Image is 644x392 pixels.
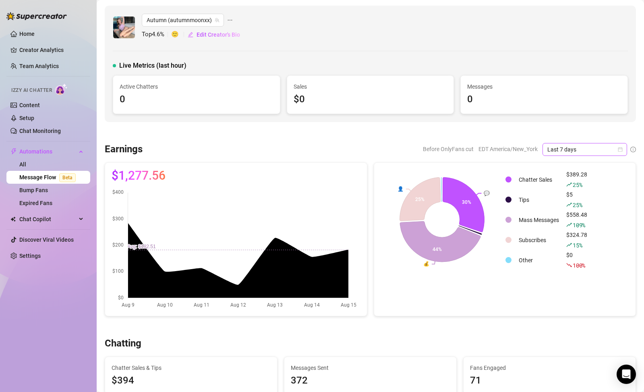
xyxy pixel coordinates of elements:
[573,261,585,269] span: 100 %
[291,363,450,372] span: Messages Sent
[187,28,240,41] button: Edit Creator's Bio
[113,17,135,38] img: Autumn
[188,32,193,37] span: edit
[6,12,67,20] img: logo-BBDzfeDw.svg
[516,251,562,270] td: Other
[19,187,48,193] a: Bump Fans
[120,92,273,107] div: 0
[566,182,572,187] span: rise
[10,148,17,155] span: thunderbolt
[566,251,587,270] div: $0
[566,190,587,209] div: $5
[397,186,403,192] text: 👤
[566,262,572,268] span: fall
[19,44,84,56] a: Creator Analytics
[566,202,572,207] span: rise
[467,92,621,107] div: 0
[227,14,233,27] span: ellipsis
[630,147,636,152] span: info-circle
[19,31,35,37] a: Home
[105,143,143,156] h3: Earnings
[478,143,538,155] span: EDT America/New_York
[566,222,572,228] span: rise
[19,115,34,121] a: Setup
[573,241,582,249] span: 15 %
[120,82,273,91] span: Active Chatters
[19,63,59,69] a: Team Analytics
[573,221,585,229] span: 109 %
[547,143,622,156] span: Last 7 days
[19,145,77,158] span: Automations
[171,30,187,39] span: 🙂
[112,373,271,388] span: $394
[573,181,582,189] span: 25 %
[423,143,474,155] span: Before OnlyFans cut
[112,363,271,372] span: Chatter Sales & Tips
[197,31,240,38] span: Edit Creator's Bio
[618,147,623,152] span: calendar
[484,190,490,196] text: 💬
[516,210,562,230] td: Mass Messages
[470,363,629,372] span: Fans Engaged
[516,230,562,250] td: Subscribes
[19,253,41,259] a: Settings
[55,83,68,95] img: AI Chatter
[470,373,629,388] div: 71
[11,87,52,94] span: Izzy AI Chatter
[516,170,562,189] td: Chatter Sales
[423,261,429,267] text: 💰
[573,201,582,209] span: 25 %
[19,236,74,243] a: Discover Viral Videos
[119,61,186,71] span: Live Metrics (last hour)
[19,128,61,134] a: Chat Monitoring
[294,92,447,107] div: $0
[294,82,447,91] span: Sales
[566,210,587,230] div: $558.48
[142,30,171,39] span: Top 4.6 %
[566,170,587,189] div: $389.28
[467,82,621,91] span: Messages
[147,14,219,26] span: Autumn (autumnmoonxx)
[617,365,636,384] div: Open Intercom Messenger
[19,213,77,226] span: Chat Copilot
[566,242,572,248] span: rise
[19,174,79,180] a: Message FlowBeta
[516,190,562,209] td: Tips
[215,18,219,23] span: team
[19,200,52,206] a: Expired Fans
[291,373,450,388] div: 372
[105,337,141,350] h3: Chatting
[112,169,166,182] span: $1,277.56
[59,173,76,182] span: Beta
[566,230,587,250] div: $324.78
[19,161,26,168] a: All
[19,102,40,108] a: Content
[10,216,16,222] img: Chat Copilot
